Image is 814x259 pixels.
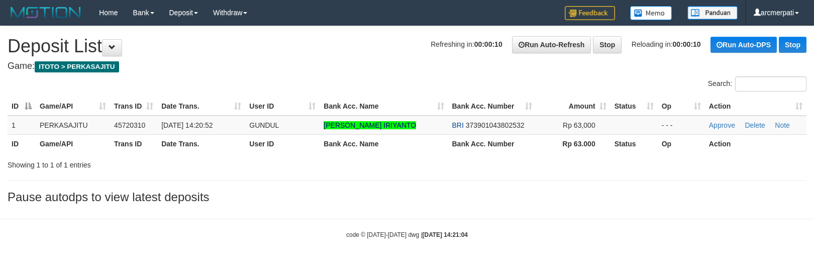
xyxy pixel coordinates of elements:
[448,97,536,116] th: Bank Acc. Number: activate to sort column ascending
[114,121,145,129] span: 45720310
[161,121,213,129] span: [DATE] 14:20:52
[735,76,806,92] input: Search:
[708,76,806,92] label: Search:
[710,37,777,53] a: Run Auto-DPS
[705,97,806,116] th: Action: activate to sort column ascending
[474,40,502,48] strong: 00:00:10
[8,36,806,56] h1: Deposit List
[35,61,119,72] span: ITOTO > PERKASAJITU
[512,36,591,53] a: Run Auto-Refresh
[563,121,595,129] span: Rp 63,000
[709,121,735,129] a: Approve
[466,121,525,129] span: Copy 373901043802532 to clipboard
[610,97,658,116] th: Status: activate to sort column ascending
[110,97,157,116] th: Trans ID: activate to sort column ascending
[745,121,765,129] a: Delete
[36,97,110,116] th: Game/API: activate to sort column ascending
[157,97,245,116] th: Date Trans.: activate to sort column ascending
[8,97,36,116] th: ID: activate to sort column descending
[448,134,536,153] th: Bank Acc. Number
[36,116,110,135] td: PERKASAJITU
[245,134,320,153] th: User ID
[8,134,36,153] th: ID
[452,121,464,129] span: BRI
[8,5,84,20] img: MOTION_logo.png
[320,97,448,116] th: Bank Acc. Name: activate to sort column ascending
[658,116,705,135] td: - - -
[431,40,502,48] span: Refreshing in:
[779,37,806,53] a: Stop
[658,97,705,116] th: Op: activate to sort column ascending
[705,134,806,153] th: Action
[346,231,468,238] small: code © [DATE]-[DATE] dwg |
[536,97,610,116] th: Amount: activate to sort column ascending
[8,156,332,170] div: Showing 1 to 1 of 1 entries
[423,231,468,238] strong: [DATE] 14:21:04
[324,121,416,129] a: [PERSON_NAME] IRIYANTO
[8,61,806,71] h4: Game:
[610,134,658,153] th: Status
[536,134,610,153] th: Rp 63.000
[673,40,701,48] strong: 00:00:10
[157,134,245,153] th: Date Trans.
[593,36,622,53] a: Stop
[630,6,672,20] img: Button%20Memo.svg
[110,134,157,153] th: Trans ID
[320,134,448,153] th: Bank Acc. Name
[8,116,36,135] td: 1
[8,191,806,204] h3: Pause autodps to view latest deposits
[245,97,320,116] th: User ID: activate to sort column ascending
[632,40,701,48] span: Reloading in:
[565,6,615,20] img: Feedback.jpg
[775,121,790,129] a: Note
[36,134,110,153] th: Game/API
[658,134,705,153] th: Op
[249,121,279,129] span: GUNDUL
[687,6,738,20] img: panduan.png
